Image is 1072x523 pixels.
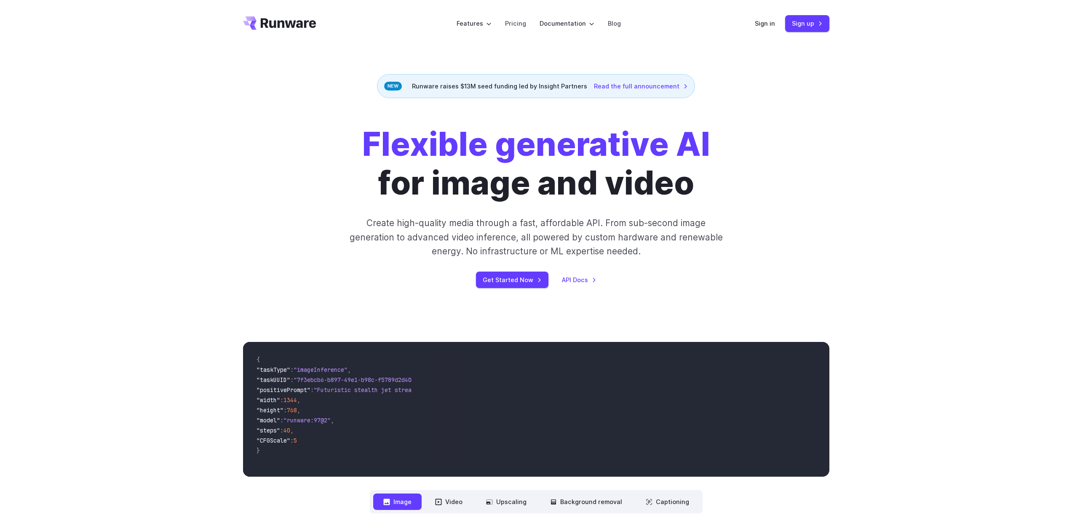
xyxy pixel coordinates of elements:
span: , [348,366,351,374]
span: , [297,396,300,404]
span: "width" [257,396,280,404]
a: Get Started Now [476,272,548,288]
span: "CFGScale" [257,437,290,444]
span: } [257,447,260,454]
span: 768 [287,406,297,414]
span: , [290,427,294,434]
span: : [283,406,287,414]
span: "height" [257,406,283,414]
button: Image [373,494,422,510]
span: : [290,366,294,374]
span: "Futuristic stealth jet streaking through a neon-lit cityscape with glowing purple exhaust" [314,386,620,394]
strong: Flexible generative AI [362,125,710,164]
a: Sign in [755,19,775,28]
a: API Docs [562,275,596,285]
span: : [290,437,294,444]
span: "imageInference" [294,366,348,374]
a: Pricing [505,19,526,28]
span: "taskUUID" [257,376,290,384]
span: : [280,416,283,424]
label: Features [457,19,492,28]
span: 5 [294,437,297,444]
a: Blog [608,19,621,28]
span: : [280,396,283,404]
a: Go to / [243,16,316,30]
div: Runware raises $13M seed funding led by Insight Partners [377,74,695,98]
span: "positivePrompt" [257,386,310,394]
span: , [297,406,300,414]
span: , [331,416,334,424]
span: : [280,427,283,434]
button: Background removal [540,494,632,510]
span: 40 [283,427,290,434]
span: "model" [257,416,280,424]
a: Read the full announcement [594,81,688,91]
span: : [310,386,314,394]
span: "runware:97@2" [283,416,331,424]
button: Video [425,494,473,510]
button: Captioning [636,494,699,510]
span: "7f3ebcb6-b897-49e1-b98c-f5789d2d40d7" [294,376,422,384]
span: "steps" [257,427,280,434]
h1: for image and video [362,125,710,203]
span: : [290,376,294,384]
a: Sign up [785,15,829,32]
button: Upscaling [476,494,537,510]
label: Documentation [540,19,594,28]
span: "taskType" [257,366,290,374]
p: Create high-quality media through a fast, affordable API. From sub-second image generation to adv... [348,216,724,258]
span: 1344 [283,396,297,404]
span: { [257,356,260,363]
